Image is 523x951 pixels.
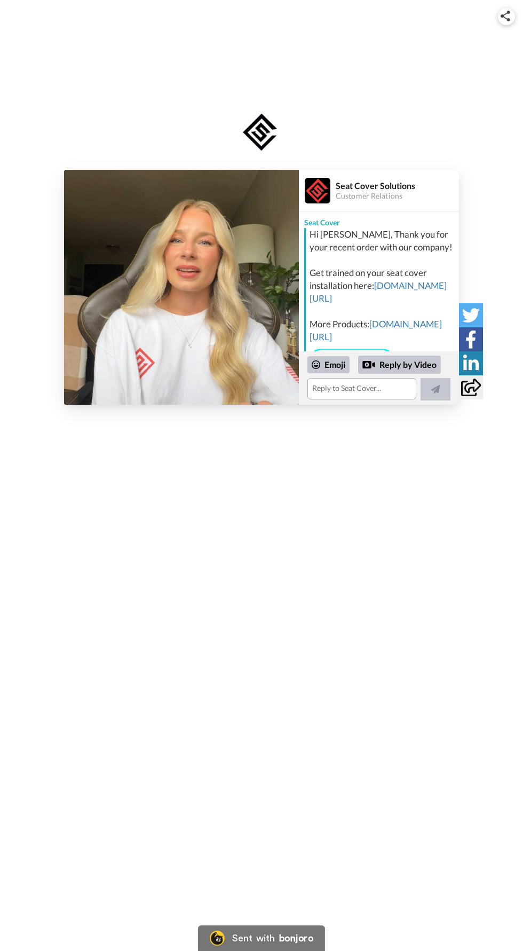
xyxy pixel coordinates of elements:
[501,11,510,21] img: ic_share.svg
[240,111,283,154] img: logo
[336,180,458,191] div: Seat Cover Solutions
[362,358,375,371] div: Reply by Video
[310,318,442,342] a: [DOMAIN_NAME][URL]
[299,212,459,228] div: Seat Cover
[310,280,447,304] a: [DOMAIN_NAME][URL]
[310,349,394,371] a: Install Videos
[64,170,299,405] img: 2534ddf4-3403-450a-8d8b-a5567e752dc1-thumb.jpg
[358,356,441,374] div: Reply by Video
[310,228,456,343] div: Hi [PERSON_NAME], Thank you for your recent order with our company! Get trained on your seat cove...
[307,356,350,373] div: Emoji
[305,178,330,203] img: Profile Image
[336,192,458,201] div: Customer Relations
